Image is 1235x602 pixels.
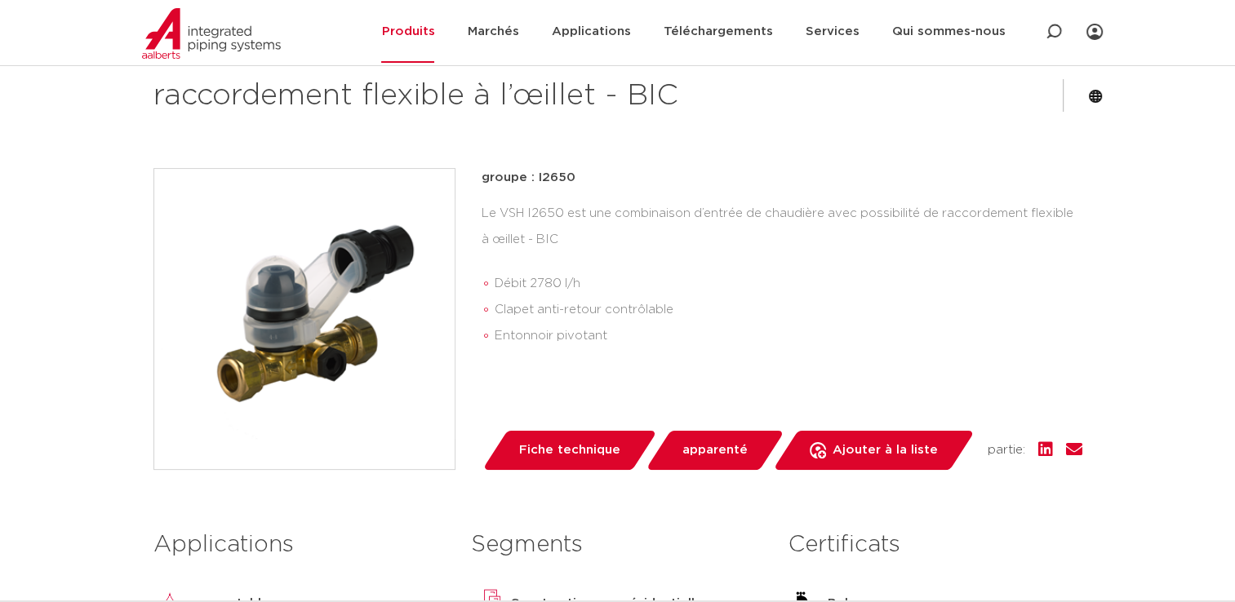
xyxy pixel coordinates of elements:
h3: Certificats [789,529,1082,561]
a: Fiche technique [482,431,657,470]
h3: Segments [471,529,764,561]
a: apparenté [645,431,784,470]
li: Clapet anti-retour contrôlable [495,297,1082,323]
font: Services [805,25,859,38]
li: Entonnoir pivotant [495,323,1082,349]
span: Fiche technique [519,437,620,463]
font: Le VSH I2650 est une combinaison d’entrée de chaudière avec possibilité de raccordement flexible ... [482,207,1073,246]
h3: Applications [153,529,446,561]
img: Image du produit pour la combinaison d’entrée de chaudière VSH avec option de connexion flexible ... [154,169,455,469]
font: Téléchargements [663,25,772,38]
font: Qui sommes-nous [891,25,1005,38]
li: Débit 2780 l/h [495,271,1082,297]
p: groupe : I2650 [482,168,1082,188]
span: apparenté [682,437,748,463]
span: Ajouter à la liste [833,437,938,463]
span: partie: [988,440,1025,460]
